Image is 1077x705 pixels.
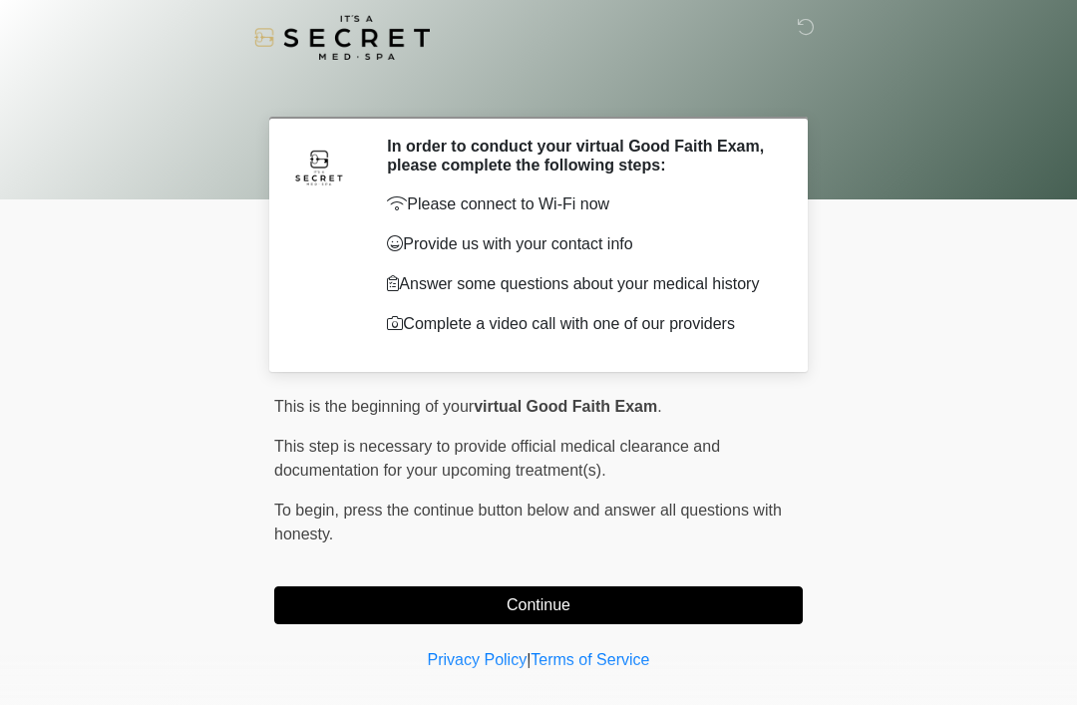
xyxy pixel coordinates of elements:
[274,502,343,519] span: To begin,
[274,502,782,542] span: press the continue button below and answer all questions with honesty.
[259,72,818,109] h1: ‎ ‎
[274,438,720,479] span: This step is necessary to provide official medical clearance and documentation for your upcoming ...
[527,651,531,668] a: |
[474,398,657,415] strong: virtual Good Faith Exam
[387,312,773,336] p: Complete a video call with one of our providers
[289,137,349,196] img: Agent Avatar
[531,651,649,668] a: Terms of Service
[387,232,773,256] p: Provide us with your contact info
[254,15,430,60] img: It's A Secret Med Spa Logo
[428,651,528,668] a: Privacy Policy
[274,586,803,624] button: Continue
[387,137,773,175] h2: In order to conduct your virtual Good Faith Exam, please complete the following steps:
[657,398,661,415] span: .
[387,272,773,296] p: Answer some questions about your medical history
[274,398,474,415] span: This is the beginning of your
[387,192,773,216] p: Please connect to Wi-Fi now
